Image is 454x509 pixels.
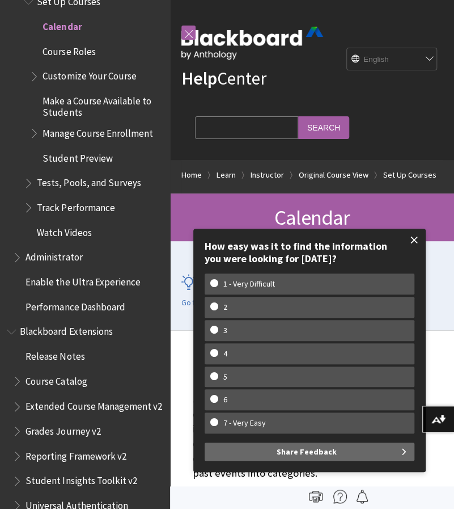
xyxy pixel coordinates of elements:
[43,91,162,118] span: Make a Course Available to Students
[210,302,240,312] w-span: 2
[43,42,95,57] span: Course Roles
[26,297,125,313] span: Performance Dashboard
[355,490,369,503] img: Follow this page
[217,168,236,182] a: Learn
[26,347,84,362] span: Release Notes
[26,248,82,263] span: Administrator
[383,168,436,182] a: Set Up Courses
[210,395,240,405] w-span: 6
[181,67,266,90] a: HelpCenter
[43,149,112,164] span: Student Preview
[210,279,288,289] w-span: 1 - Very Difficult
[210,372,240,382] w-span: 5
[298,116,349,138] input: Search
[181,168,202,182] a: Home
[37,174,141,189] span: Tests, Pools, and Surveys
[26,272,140,288] span: Enable the Ultra Experience
[20,322,112,338] span: Blackboard Extensions
[347,48,438,71] select: Site Language Selector
[37,198,114,213] span: Track Performance
[26,421,100,436] span: Grades Journey v2
[333,490,347,503] img: More help
[210,418,279,428] w-span: 7 - Very Easy
[37,223,91,238] span: Watch Videos
[181,67,217,90] strong: Help
[181,298,278,308] a: Go to Ultra Course View page.
[251,168,284,182] a: Instructor
[205,443,414,461] button: Share Feedback
[309,490,323,503] img: Print
[26,397,162,412] span: Extended Course Management v2
[210,349,240,359] w-span: 4
[205,240,414,264] div: How easy was it to find the information you were looking for [DATE]?
[210,326,240,335] w-span: 3
[277,443,337,461] span: Share Feedback
[181,274,443,288] p: You are viewing Original Course View content
[274,204,350,230] span: Calendar
[26,471,137,486] span: Student Insights Toolkit v2
[43,17,82,32] span: Calendar
[181,27,323,60] img: Blackboard by Anthology
[26,372,87,387] span: Course Catalog
[43,124,152,139] span: Manage Course Enrollment
[193,392,431,481] p: Juggling competing responsibilities isn't easy. The calendar displays a consolidated view of all ...
[299,168,368,182] a: Original Course View
[193,361,431,381] p: Never miss a beat!
[26,446,126,461] span: Reporting Framework v2
[43,67,136,82] span: Customize Your Course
